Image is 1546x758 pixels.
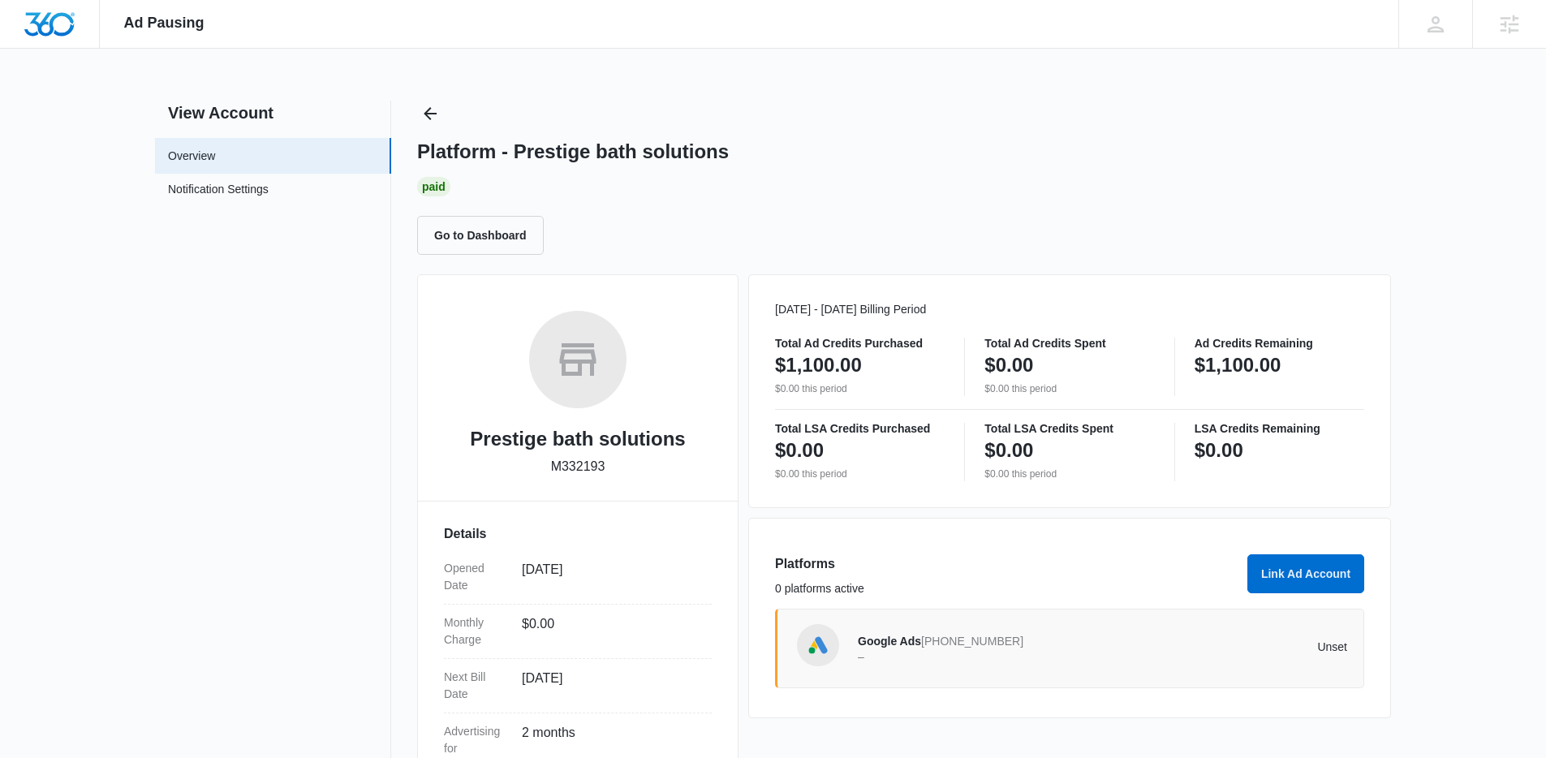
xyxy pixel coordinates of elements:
[921,635,1023,648] span: [PHONE_NUMBER]
[1195,352,1281,378] p: $1,100.00
[417,140,729,164] h1: Platform - Prestige bath solutions
[775,301,1364,318] p: [DATE] - [DATE] Billing Period
[1195,423,1364,434] p: LSA Credits Remaining
[522,669,699,703] dd: [DATE]
[984,467,1154,481] p: $0.00 this period
[444,605,712,659] div: Monthly Charge$0.00
[417,228,553,242] a: Go to Dashboard
[179,96,273,106] div: Keywords by Traffic
[44,94,57,107] img: tab_domain_overview_orange.svg
[775,580,1238,597] p: 0 platforms active
[1247,554,1364,593] button: Link Ad Account
[444,550,712,605] div: Opened Date[DATE]
[124,15,205,32] span: Ad Pausing
[26,42,39,55] img: website_grey.svg
[444,614,509,648] dt: Monthly Charge
[1195,338,1364,349] p: Ad Credits Remaining
[775,467,945,481] p: $0.00 this period
[984,352,1033,378] p: $0.00
[775,437,824,463] p: $0.00
[522,614,699,648] dd: $0.00
[155,101,391,125] h2: View Account
[858,651,1103,662] p: –
[1195,437,1243,463] p: $0.00
[775,352,862,378] p: $1,100.00
[984,338,1154,349] p: Total Ad Credits Spent
[444,659,712,713] div: Next Bill Date[DATE]
[444,723,509,757] dt: Advertising for
[444,669,509,703] dt: Next Bill Date
[168,181,269,202] a: Notification Settings
[775,609,1364,688] a: Google AdsGoogle Ads[PHONE_NUMBER]–Unset
[45,26,80,39] div: v 4.0.25
[984,437,1033,463] p: $0.00
[775,381,945,396] p: $0.00 this period
[984,423,1154,434] p: Total LSA Credits Spent
[417,216,544,255] button: Go to Dashboard
[522,723,699,757] dd: 2 months
[444,524,712,544] h3: Details
[62,96,145,106] div: Domain Overview
[42,42,179,55] div: Domain: [DOMAIN_NAME]
[522,560,699,594] dd: [DATE]
[775,338,945,349] p: Total Ad Credits Purchased
[26,26,39,39] img: logo_orange.svg
[806,633,830,657] img: Google Ads
[161,94,174,107] img: tab_keywords_by_traffic_grey.svg
[470,424,685,454] h2: Prestige bath solutions
[168,148,215,165] a: Overview
[858,635,921,648] span: Google Ads
[551,457,605,476] p: M332193
[1103,641,1348,652] p: Unset
[417,101,443,127] button: Back
[444,560,509,594] dt: Opened Date
[417,177,450,196] div: Paid
[775,423,945,434] p: Total LSA Credits Purchased
[984,381,1154,396] p: $0.00 this period
[775,554,1238,574] h3: Platforms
